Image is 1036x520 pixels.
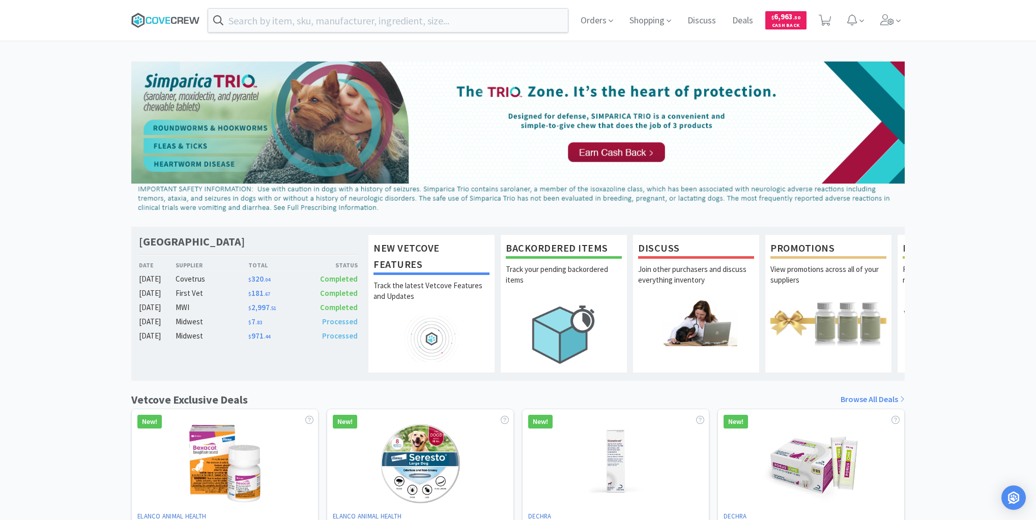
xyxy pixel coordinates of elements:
[248,305,251,312] span: $
[176,316,248,328] div: Midwest
[320,302,358,312] span: Completed
[139,330,176,342] div: [DATE]
[208,9,568,32] input: Search by item, sku, manufacturer, ingredient, size...
[765,7,807,34] a: $6,963.50Cash Back
[131,62,905,216] img: d2d77c193a314c21b65cb967bbf24cd3_44.png
[506,264,622,299] p: Track your pending backordered items
[264,277,270,283] span: . 04
[500,234,627,373] a: Backordered ItemsTrack your pending backordered items
[264,333,270,340] span: . 44
[248,291,251,297] span: $
[139,234,245,249] h1: [GEOGRAPHIC_DATA]
[770,240,886,259] h1: Promotions
[139,260,176,270] div: Date
[322,331,358,341] span: Processed
[770,264,886,299] p: View promotions across all of your suppliers
[139,287,176,299] div: [DATE]
[770,299,886,346] img: hero_promotions.png
[248,288,270,298] span: 181
[320,288,358,298] span: Completed
[897,234,1024,373] a: Free SamplesRequest free samples on the newest veterinary products
[771,14,774,21] span: $
[632,234,760,373] a: DiscussJoin other purchasers and discuss everything inventory
[320,274,358,284] span: Completed
[793,14,800,21] span: . 50
[248,317,262,326] span: 7
[248,331,270,341] span: 971
[322,317,358,326] span: Processed
[248,333,251,340] span: $
[248,277,251,283] span: $
[176,330,248,342] div: Midwest
[139,301,176,314] div: [DATE]
[1001,485,1026,510] div: Open Intercom Messenger
[638,264,754,299] p: Join other purchasers and discuss everything inventory
[373,316,490,362] img: hero_feature_roadmap.png
[176,273,248,285] div: Covetrus
[139,316,176,328] div: [DATE]
[176,260,248,270] div: Supplier
[841,393,905,406] a: Browse All Deals
[903,299,1019,346] img: hero_samples.png
[139,273,358,285] a: [DATE]Covetrus$320.04Completed
[373,240,490,275] h1: New Vetcove Features
[903,264,1019,299] p: Request free samples on the newest veterinary products
[903,240,1019,259] h1: Free Samples
[638,240,754,259] h1: Discuss
[139,273,176,285] div: [DATE]
[728,16,757,25] a: Deals
[683,16,720,25] a: Discuss
[139,330,358,342] a: [DATE]Midwest$971.44Processed
[264,291,270,297] span: . 67
[771,23,800,29] span: Cash Back
[139,287,358,299] a: [DATE]First Vet$181.67Completed
[765,234,892,373] a: PromotionsView promotions across all of your suppliers
[176,287,248,299] div: First Vet
[506,299,622,369] img: hero_backorders.png
[373,280,490,316] p: Track the latest Vetcove Features and Updates
[139,316,358,328] a: [DATE]Midwest$7.83Processed
[771,12,800,21] span: 6,963
[255,319,262,326] span: . 83
[131,391,248,409] h1: Vetcove Exclusive Deals
[139,301,358,314] a: [DATE]MWI$2,997.51Completed
[248,260,303,270] div: Total
[176,301,248,314] div: MWI
[248,274,270,284] span: 320
[303,260,358,270] div: Status
[248,302,276,312] span: 2,997
[368,234,495,373] a: New Vetcove FeaturesTrack the latest Vetcove Features and Updates
[248,319,251,326] span: $
[638,299,754,346] img: hero_discuss.png
[506,240,622,259] h1: Backordered Items
[270,305,276,312] span: . 51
